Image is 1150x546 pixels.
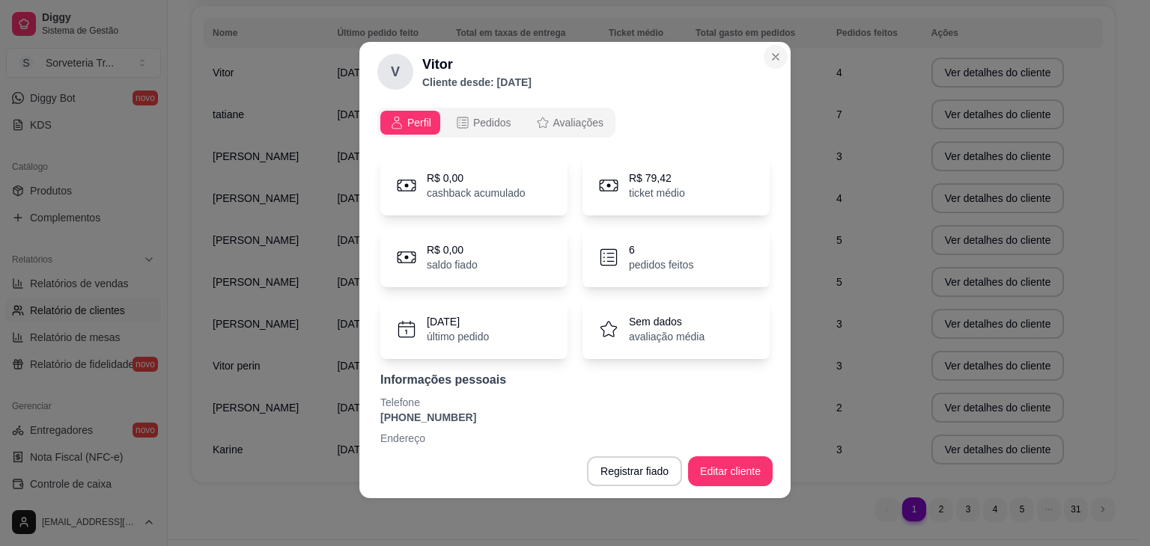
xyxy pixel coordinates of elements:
p: R$ 0,00 [427,242,478,257]
p: avaliação média [629,329,705,344]
button: Registrar fiado [587,456,682,486]
button: Editar cliente [688,456,773,486]
span: Perfil [407,115,431,130]
p: pedidos feitos [629,257,693,272]
div: V [377,54,413,90]
p: cashback acumulado [427,185,526,200]
span: Pedidos [473,115,511,130]
span: Avaliações [553,115,603,130]
div: opções [377,108,773,138]
button: Close [764,45,788,69]
div: opções [377,108,615,138]
h2: Vitor [422,54,532,75]
p: [PHONE_NUMBER] [380,410,770,425]
p: Endereço [380,431,770,446]
p: R$ 79,42 [629,171,685,185]
p: R$ 0,00 [427,171,526,185]
p: 6 [629,242,693,257]
p: ticket médio [629,185,685,200]
p: Sem dados [629,314,705,329]
p: [DATE] [427,314,489,329]
p: Informações pessoais [380,371,770,389]
p: Telefone [380,395,770,410]
p: último pedido [427,329,489,344]
p: Cliente desde: [DATE] [422,75,532,90]
p: saldo fiado [427,257,478,272]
